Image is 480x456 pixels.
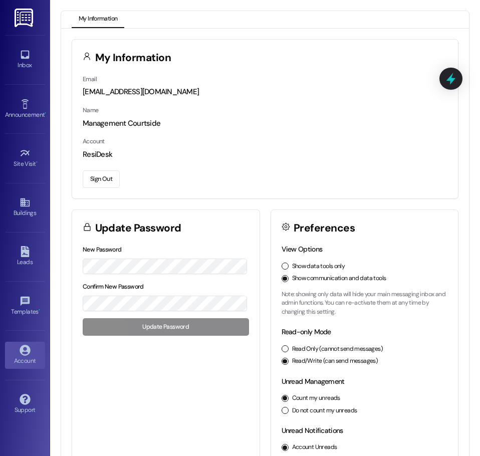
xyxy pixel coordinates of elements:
a: Account [5,342,45,369]
label: View Options [282,245,323,254]
label: Show data tools only [292,262,345,271]
div: [EMAIL_ADDRESS][DOMAIN_NAME] [83,87,447,97]
label: Email [83,75,97,83]
span: • [36,159,38,166]
label: Unread Notifications [282,426,343,435]
label: Read-only Mode [282,327,331,336]
label: Unread Management [282,377,345,386]
label: Do not count my unreads [292,406,357,415]
a: Buildings [5,194,45,221]
label: Read/Write (can send messages) [292,357,378,366]
h3: My Information [95,53,171,63]
button: My Information [72,11,124,28]
img: ResiDesk Logo [15,9,35,27]
span: • [45,110,46,117]
a: Support [5,391,45,418]
label: Account [83,137,105,145]
label: Count my unreads [292,394,340,403]
span: • [39,307,40,314]
a: Inbox [5,46,45,73]
label: Confirm New Password [83,283,144,291]
label: Show communication and data tools [292,274,386,283]
label: Read Only (cannot send messages) [292,345,383,354]
h3: Preferences [294,223,355,234]
a: Site Visit • [5,145,45,172]
div: Management Courtside [83,118,447,129]
p: Note: showing only data will hide your main messaging inbox and admin functions. You can re-activ... [282,290,448,317]
button: Sign Out [83,170,120,188]
a: Leads [5,243,45,270]
a: Templates • [5,293,45,320]
label: New Password [83,246,122,254]
div: ResiDesk [83,149,447,160]
label: Name [83,106,99,114]
h3: Update Password [95,223,181,234]
label: Account Unreads [292,443,337,452]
